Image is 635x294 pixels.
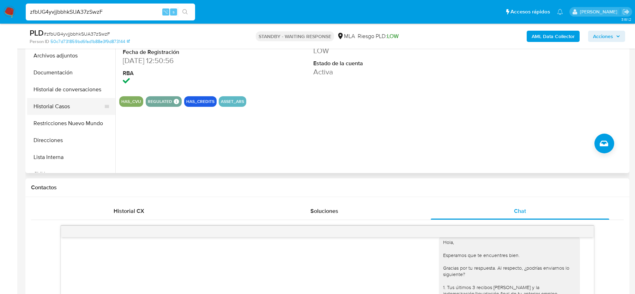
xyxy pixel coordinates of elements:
p: magali.barcan@mercadolibre.com [580,8,620,15]
a: 50c7d731859bd6fad1b88e3f9d873144 [50,38,130,45]
a: Salir [622,8,630,16]
button: Direcciones [27,132,115,149]
div: MLA [337,32,355,40]
span: Chat [514,207,526,215]
button: Historial de conversaciones [27,81,115,98]
dt: RBA [123,69,243,77]
span: Historial CX [114,207,144,215]
button: Restricciones Nuevo Mundo [27,115,115,132]
button: AML Data Collector [527,31,580,42]
span: # zfbUG4yvjjbbhkSUA37zSwzF [44,30,110,37]
button: search-icon [178,7,192,17]
b: PLD [30,27,44,38]
b: AML Data Collector [532,31,575,42]
span: Riesgo PLD: [358,32,399,40]
dt: Fecha de Registración [123,48,243,56]
dd: LOW [313,46,433,56]
dd: [DATE] 12:50:56 [123,56,243,66]
span: Soluciones [310,207,338,215]
button: Lista Interna [27,149,115,166]
input: Buscar usuario o caso... [26,7,195,17]
button: Historial Casos [27,98,110,115]
button: Archivos adjuntos [27,47,115,64]
span: LOW [387,32,399,40]
b: Person ID [30,38,49,45]
h1: Contactos [31,184,624,191]
button: Documentación [27,64,115,81]
button: Acciones [588,31,625,42]
p: STANDBY - WAITING RESPONSE [256,31,334,41]
span: Accesos rápidos [510,8,550,16]
dt: Estado de la cuenta [313,60,433,67]
span: 3.161.2 [621,17,631,22]
button: CVU [27,166,115,183]
a: Notificaciones [557,9,563,15]
span: ⌥ [163,8,168,15]
span: s [173,8,175,15]
dd: Activa [313,67,433,77]
span: Acciones [593,31,613,42]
